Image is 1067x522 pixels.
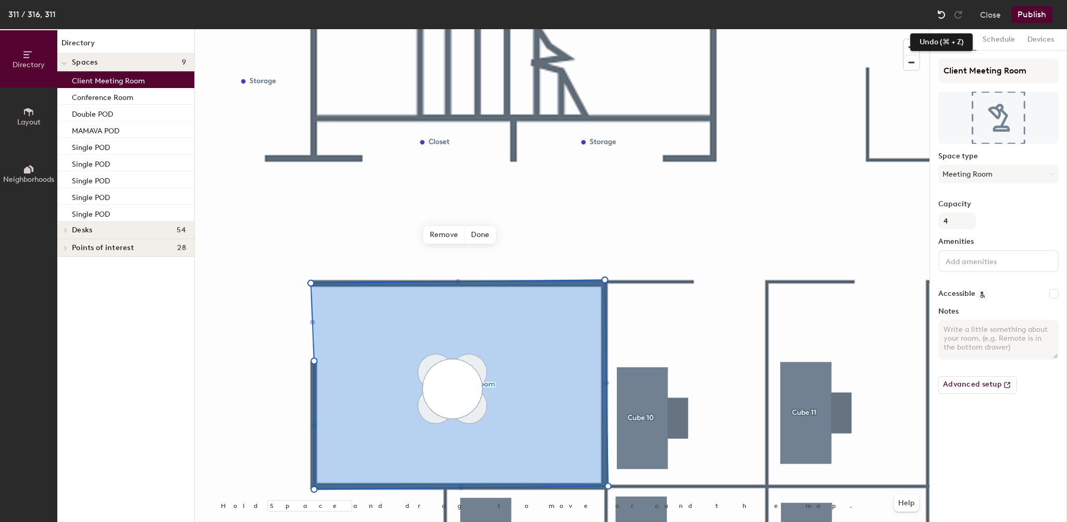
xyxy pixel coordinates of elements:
[17,118,41,127] span: Layout
[72,226,92,234] span: Desks
[72,107,113,119] p: Double POD
[938,165,1059,183] button: Meeting Room
[177,226,186,234] span: 54
[72,244,134,252] span: Points of interest
[938,92,1059,144] img: The space named Client Meeting Room
[938,376,1017,394] button: Advanced setup
[938,238,1059,246] label: Amenities
[1011,6,1052,23] button: Publish
[8,8,56,21] div: 311 / 316, 311
[72,123,119,135] p: MAMAVA POD
[3,175,54,184] span: Neighborhoods
[13,60,45,69] span: Directory
[465,226,495,244] span: Done
[976,29,1021,51] button: Schedule
[72,58,98,67] span: Spaces
[182,58,186,67] span: 9
[938,200,1059,208] label: Capacity
[938,290,975,298] label: Accessible
[953,9,963,20] img: Redo
[939,29,976,51] button: Details
[944,254,1037,267] input: Add amenities
[424,226,465,244] span: Remove
[72,90,133,102] p: Conference Room
[72,157,110,169] p: Single POD
[938,152,1059,160] label: Space type
[72,73,145,85] p: Client Meeting Room
[72,173,110,185] p: Single POD
[72,190,110,202] p: Single POD
[57,38,194,54] h1: Directory
[980,6,1001,23] button: Close
[938,307,1059,316] label: Notes
[936,9,947,20] img: Undo
[894,495,919,512] button: Help
[1021,29,1060,51] button: Devices
[177,244,186,252] span: 28
[72,140,110,152] p: Single POD
[72,207,110,219] p: Single POD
